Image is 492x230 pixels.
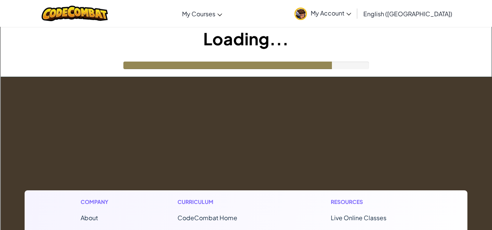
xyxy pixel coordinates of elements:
a: My Account [291,2,355,25]
a: English ([GEOGRAPHIC_DATA]) [360,3,456,24]
img: CodeCombat logo [42,6,108,21]
span: My Courses [182,10,215,18]
a: My Courses [178,3,226,24]
img: avatar [294,8,307,20]
span: English ([GEOGRAPHIC_DATA]) [363,10,452,18]
span: My Account [311,9,351,17]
